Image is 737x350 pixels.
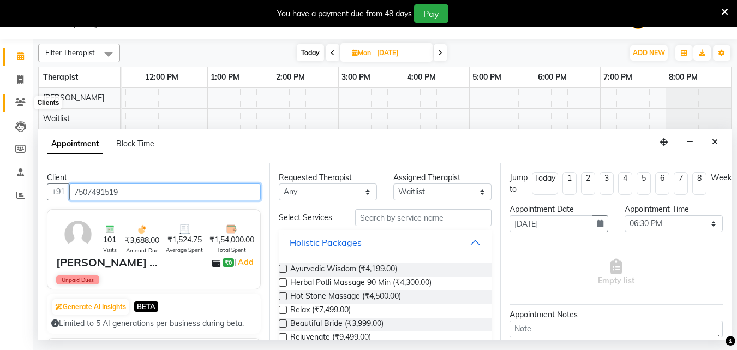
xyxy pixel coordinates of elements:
[142,69,181,85] a: 12:00 PM
[393,172,492,183] div: Assigned Therapist
[290,277,432,290] span: Herbal Potli Massage 90 Min (₹4,300.00)
[56,254,158,271] div: [PERSON_NAME] ...
[290,304,351,318] span: Relax (₹7,499.00)
[692,172,706,195] li: 8
[103,246,117,254] span: Visits
[166,246,203,254] span: Average Spent
[290,236,362,249] div: Holistic Packages
[290,331,371,345] span: Rejuvenate (₹9,499.00)
[600,172,614,195] li: 3
[217,246,246,254] span: Total Spent
[414,4,448,23] button: Pay
[103,234,116,246] span: 101
[47,134,103,154] span: Appointment
[562,172,577,195] li: 1
[581,172,595,195] li: 2
[630,45,668,61] button: ADD NEW
[56,275,99,284] span: Unpaid Dues
[633,49,665,57] span: ADD NEW
[51,318,256,329] div: Limited to 5 AI generations per business during beta.
[374,45,428,61] input: 2025-09-08
[125,235,159,246] span: ₹3,688.00
[290,318,384,331] span: Beautiful Bride (₹3,999.00)
[355,209,492,226] input: Search by service name
[618,172,632,195] li: 4
[339,69,373,85] a: 3:00 PM
[535,69,570,85] a: 6:00 PM
[62,218,94,250] img: avatar
[510,309,723,321] div: Appointment Notes
[666,69,700,85] a: 8:00 PM
[43,72,78,82] span: Therapist
[208,69,242,85] a: 1:00 PM
[209,234,254,246] span: ₹1,54,000.00
[707,134,723,151] button: Close
[52,299,129,315] button: Generate AI Insights
[279,172,377,183] div: Requested Therapist
[510,215,592,232] input: yyyy-mm-dd
[47,172,261,183] div: Client
[283,233,488,252] button: Holistic Packages
[290,290,401,304] span: Hot Stone Massage (₹4,500.00)
[43,114,70,123] span: Waitlist
[535,173,555,184] div: Today
[470,69,504,85] a: 5:00 PM
[116,139,154,149] span: Block Time
[126,246,158,254] span: Amount Due
[271,212,347,223] div: Select Services
[297,44,324,61] span: Today
[45,48,95,57] span: Filter Therapist
[223,258,234,267] span: ₹0
[598,259,634,287] span: Empty list
[404,69,439,85] a: 4:00 PM
[349,49,374,57] span: Mon
[34,96,62,109] div: Clients
[47,183,70,200] button: +91
[674,172,688,195] li: 7
[234,256,255,269] span: |
[69,183,261,200] input: Search by Name/Mobile/Email/Code
[510,172,528,195] div: Jump to
[711,172,735,183] div: Weeks
[625,204,723,215] div: Appointment Time
[290,263,397,277] span: Ayurvedic Wisdom (₹4,199.00)
[43,93,104,103] span: [PERSON_NAME]
[601,69,635,85] a: 7:00 PM
[167,234,202,246] span: ₹1,524.75
[277,8,412,20] div: You have a payment due from 48 days
[273,69,308,85] a: 2:00 PM
[134,301,158,312] span: BETA
[236,256,255,269] a: Add
[655,172,669,195] li: 6
[637,172,651,195] li: 5
[510,204,608,215] div: Appointment Date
